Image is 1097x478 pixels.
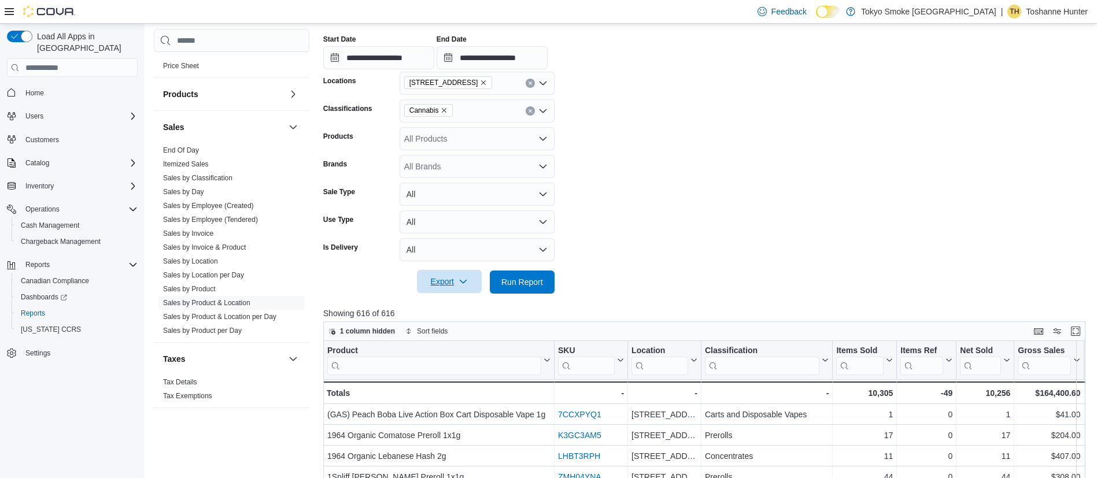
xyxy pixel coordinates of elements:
label: Is Delivery [323,243,358,252]
a: Sales by Day [163,188,204,196]
div: Classification [705,346,820,357]
span: Feedback [771,6,807,17]
span: Reports [25,260,50,269]
div: - [631,386,697,400]
input: Press the down key to open a popover containing a calendar. [437,46,548,69]
span: Settings [21,346,138,360]
span: Catalog [21,156,138,170]
button: Gross Sales [1018,346,1080,375]
button: Taxes [163,353,284,365]
span: Canadian Compliance [21,276,89,286]
button: Display options [1050,324,1064,338]
span: Chargeback Management [16,235,138,249]
div: 0 [900,429,952,443]
span: 450 Yonge St [404,76,493,89]
input: Dark Mode [816,6,840,18]
span: Load All Apps in [GEOGRAPHIC_DATA] [32,31,138,54]
button: Open list of options [538,134,548,143]
div: Items Ref [900,346,943,375]
div: 17 [836,429,893,443]
nav: Complex example [7,79,138,391]
span: Dashboards [16,290,138,304]
span: Cannabis [409,105,439,116]
div: Items Sold [836,346,884,375]
div: - [558,386,624,400]
button: Taxes [286,352,300,366]
span: Users [21,109,138,123]
div: Items Ref [900,346,943,357]
div: Net Sold [960,346,1001,357]
span: Sales by Product [163,284,216,294]
button: Reports [21,258,54,272]
span: Customers [21,132,138,147]
label: Sale Type [323,187,355,197]
button: Customers [2,131,142,148]
div: Classification [705,346,820,375]
span: Dashboards [21,292,67,302]
span: [US_STATE] CCRS [21,325,81,334]
button: Net Sold [960,346,1010,375]
span: Sort fields [417,327,448,336]
input: Press the down key to open a popover containing a calendar. [323,46,434,69]
button: Remove Cannabis from selection in this group [441,107,448,114]
span: Inventory [21,179,138,193]
button: Clear input [526,106,535,116]
a: 7CCXPYQ1 [558,410,601,420]
button: Canadian Compliance [12,273,142,289]
a: Settings [21,346,55,360]
a: Home [21,86,49,100]
button: Run Report [490,271,555,294]
span: Operations [25,205,60,214]
button: Open list of options [538,106,548,116]
button: Items Ref [900,346,952,375]
span: Tax Details [163,377,197,387]
div: Totals [327,386,551,400]
div: Pricing [154,59,309,77]
label: Brands [323,160,347,169]
img: Cova [23,6,75,17]
label: Start Date [323,35,356,44]
label: Classifications [323,104,372,113]
span: Inventory [25,181,54,191]
a: End Of Day [163,146,199,154]
div: $407.00 [1018,450,1080,464]
span: Sales by Product & Location per Day [163,312,276,321]
span: Chargeback Management [21,237,101,246]
span: Tax Exemptions [163,391,212,401]
button: Reports [12,305,142,321]
h3: Products [163,88,198,100]
span: Cash Management [21,221,79,230]
a: Sales by Product & Location [163,299,250,307]
button: Operations [2,201,142,217]
button: Items Sold [836,346,893,375]
div: 10,305 [836,386,893,400]
a: Chargeback Management [16,235,105,249]
div: 17 [960,429,1010,443]
button: Reports [2,257,142,273]
span: Reports [16,306,138,320]
span: Sales by Location [163,257,218,266]
a: Tax Details [163,378,197,386]
span: Sales by Day [163,187,204,197]
button: All [400,238,555,261]
button: Products [163,88,284,100]
a: Reports [16,306,50,320]
button: Sales [286,120,300,134]
button: Products [286,87,300,101]
span: Sales by Product per Day [163,326,242,335]
h3: Sales [163,121,184,133]
span: Catalog [25,158,49,168]
button: Sort fields [401,324,452,338]
button: Clear input [526,79,535,88]
button: SKU [558,346,624,375]
div: Product [327,346,541,357]
div: Toshanne Hunter [1007,5,1021,18]
div: 11 [960,450,1010,464]
a: Sales by Location per Day [163,271,244,279]
p: | [1001,5,1003,18]
a: Sales by Invoice & Product [163,243,246,251]
button: Product [327,346,551,375]
span: TH [1010,5,1019,18]
div: Net Sold [960,346,1001,375]
span: Sales by Employee (Created) [163,201,254,210]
